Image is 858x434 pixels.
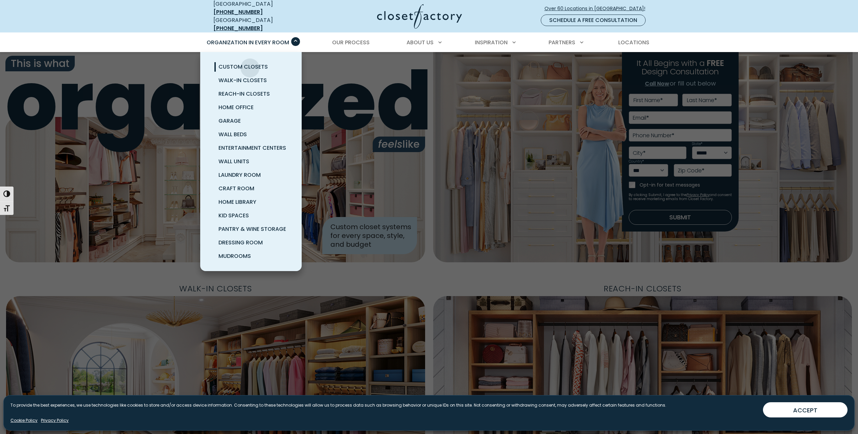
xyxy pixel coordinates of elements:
button: ACCEPT [763,402,848,417]
a: Cookie Policy [10,417,38,424]
span: Entertainment Centers [218,144,286,152]
span: Craft Room [218,185,254,192]
span: Walk-In Closets [218,76,267,84]
span: Wall Units [218,158,249,165]
span: Kid Spaces [218,212,249,219]
span: Laundry Room [218,171,261,179]
span: Home Office [218,103,254,111]
span: Partners [549,39,575,46]
img: Closet Factory Logo [377,4,462,29]
span: Dressing Room [218,239,263,246]
span: About Us [407,39,434,46]
div: [GEOGRAPHIC_DATA] [213,16,311,32]
span: Organization in Every Room [207,39,289,46]
p: To provide the best experiences, we use technologies like cookies to store and/or access device i... [10,402,666,408]
span: Pantry & Wine Storage [218,225,286,233]
span: Locations [618,39,649,46]
span: Our Process [332,39,370,46]
span: Reach-In Closets [218,90,270,98]
span: Inspiration [475,39,508,46]
span: Custom Closets [218,63,268,71]
ul: Organization in Every Room submenu [200,52,302,271]
span: Over 60 Locations in [GEOGRAPHIC_DATA]! [544,5,651,12]
span: Wall Beds [218,130,247,138]
a: Over 60 Locations in [GEOGRAPHIC_DATA]! [544,3,651,15]
span: Garage [218,117,241,125]
span: Home Library [218,198,256,206]
nav: Primary Menu [202,33,656,52]
span: Mudrooms [218,252,251,260]
a: [PHONE_NUMBER] [213,8,263,16]
a: [PHONE_NUMBER] [213,24,263,32]
a: Schedule a Free Consultation [541,15,646,26]
a: Privacy Policy [41,417,69,424]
